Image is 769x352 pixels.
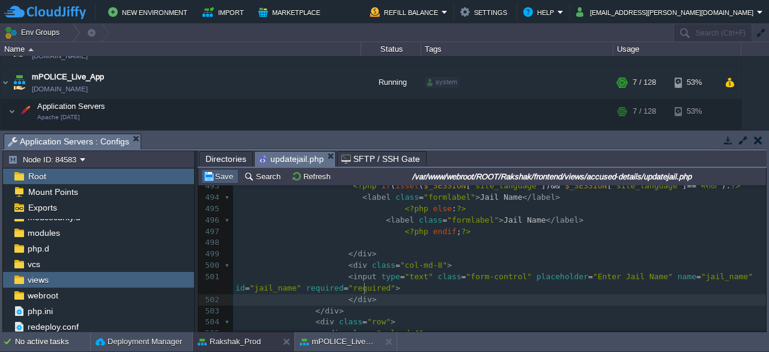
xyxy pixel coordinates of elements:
[372,261,395,270] span: class
[8,99,16,123] img: AMDAwAAAACH5BAEAAAAALAAAAAABAAEAAAICRAEAOw==
[405,204,428,213] span: <?php
[701,272,753,281] span: "jail_name"
[457,227,461,236] span: ;
[249,283,301,292] span: "jail_name"
[244,171,284,182] button: Search
[258,5,324,19] button: Marketplace
[555,193,560,202] span: >
[8,154,80,165] button: Node ID: 84583
[348,329,372,338] span: class
[565,181,607,190] span: $_SESSION
[198,271,222,283] div: 501
[25,321,81,332] a: redeploy.conf
[348,295,358,304] span: </
[607,181,612,190] span: [
[25,290,60,301] a: webroot
[457,204,466,213] span: ?>
[579,215,583,224] span: >
[460,5,511,19] button: Settings
[696,181,722,190] span: 'मराठी'
[433,204,452,213] span: else
[391,317,395,326] span: >
[198,249,222,260] div: 499
[306,283,344,292] span: required
[372,249,377,258] span: >
[427,129,515,136] span: [DATE]-php-8.2.27-almalinux-9
[15,332,90,351] div: No active tasks
[325,329,330,338] span: <
[344,283,348,292] span: =
[203,171,237,182] button: Save
[348,261,353,270] span: <
[633,66,656,99] div: 7 / 128
[1,42,360,56] div: Name
[26,202,59,213] a: Exports
[367,193,391,202] span: label
[25,259,42,270] span: vcs
[400,272,405,281] span: =
[25,306,55,316] span: php.ini
[424,181,466,190] span: $_SESSION
[315,306,325,315] span: </
[447,215,499,224] span: "formlabel"
[633,99,656,123] div: 7 / 128
[36,101,107,111] span: Application Servers
[25,124,32,143] img: AMDAwAAAACH5BAEAAAAALAAAAAABAAEAAAICRAEAOw==
[362,42,421,56] div: Status
[405,227,428,236] span: <?php
[205,152,246,166] span: Directories
[25,243,51,254] a: php.d
[395,181,419,190] span: isset
[198,181,222,192] div: 493
[419,193,424,202] span: =
[341,152,420,166] span: SFTP / SSH Gate
[522,193,532,202] span: </
[198,328,222,339] div: 505
[49,128,108,138] a: Node ID:218157
[381,272,400,281] span: type
[32,71,104,83] span: mPOLICE_Live_App
[367,317,391,326] span: "row"
[466,181,471,190] span: [
[37,114,80,121] span: Apache [DATE]
[546,215,556,224] span: </
[198,336,261,348] button: Rakshak_Prod
[16,99,33,123] img: AMDAwAAAACH5BAEAAAAALAAAAAABAAEAAAICRAEAOw==
[370,5,442,19] button: Refill Balance
[8,134,129,149] span: Application Servers : Configs
[32,83,88,95] a: [DOMAIN_NAME]
[330,329,344,338] span: div
[675,66,714,99] div: 53%
[4,24,64,41] button: Env Groups
[633,124,652,143] div: 7 / 128
[424,193,475,202] span: "formlabel"
[452,204,457,213] span: :
[108,5,191,19] button: New Environment
[25,274,50,285] a: views
[315,317,320,326] span: <
[325,306,339,315] span: div
[362,317,367,326] span: =
[198,237,222,249] div: 498
[198,306,222,317] div: 503
[675,99,714,123] div: 53%
[36,102,107,111] a: Application ServersApache [DATE]
[25,227,62,238] span: modules
[555,215,579,224] span: label
[503,215,546,224] span: Jail Name
[320,317,334,326] span: div
[372,329,377,338] span: =
[26,171,48,182] a: Root
[198,215,222,226] div: 496
[678,272,696,281] span: name
[395,193,419,202] span: class
[731,181,740,190] span: ?>
[523,5,558,19] button: Help
[358,249,372,258] span: div
[32,124,49,143] img: AMDAwAAAACH5BAEAAAAALAAAAAABAAEAAAICRAEAOw==
[381,181,391,190] span: if
[353,272,377,281] span: input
